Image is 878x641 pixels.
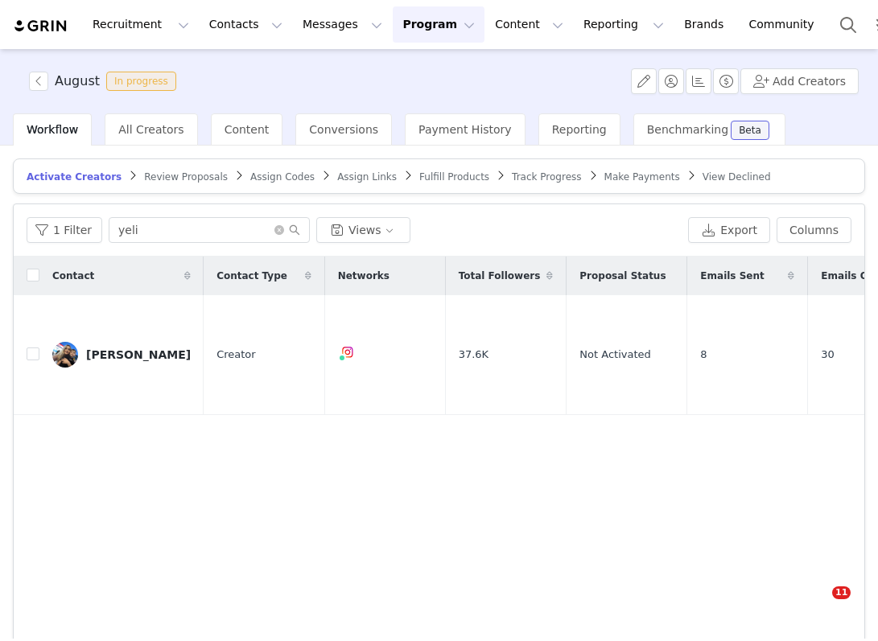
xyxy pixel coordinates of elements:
[703,171,771,183] span: View Declined
[13,18,69,34] img: grin logo
[799,586,838,625] iframe: Intercom live chat
[200,6,292,43] button: Contacts
[579,347,650,363] span: Not Activated
[293,6,392,43] button: Messages
[393,6,484,43] button: Program
[309,123,378,136] span: Conversions
[52,269,94,283] span: Contact
[700,269,764,283] span: Emails Sent
[739,125,761,135] div: Beta
[250,171,315,183] span: Assign Codes
[552,123,607,136] span: Reporting
[700,347,707,363] span: 8
[27,171,122,183] span: Activate Creators
[688,217,770,243] button: Export
[459,347,488,363] span: 37.6K
[144,171,228,183] span: Review Proposals
[52,342,78,368] img: bf72da8c-bd55-49c0-a2a1-e91c3d5eb05e.jpg
[831,6,866,43] button: Search
[337,171,397,183] span: Assign Links
[647,123,728,136] span: Benchmarking
[485,6,573,43] button: Content
[459,269,541,283] span: Total Followers
[274,225,284,235] i: icon: close-circle
[225,123,270,136] span: Content
[419,171,489,183] span: Fulfill Products
[579,269,666,283] span: Proposal Status
[316,217,410,243] button: Views
[29,72,183,91] span: [object Object]
[109,217,310,243] input: Search...
[86,348,191,361] div: [PERSON_NAME]
[604,171,680,183] span: Make Payments
[512,171,581,183] span: Track Progress
[740,68,859,94] button: Add Creators
[740,6,831,43] a: Community
[216,269,287,283] span: Contact Type
[52,342,191,368] a: [PERSON_NAME]
[832,586,851,599] span: 11
[674,6,738,43] a: Brands
[216,347,256,363] span: Creator
[55,72,100,91] h3: August
[338,269,390,283] span: Networks
[106,72,176,91] span: In progress
[341,346,354,359] img: instagram.svg
[289,224,300,236] i: icon: search
[83,6,199,43] button: Recruitment
[27,217,102,243] button: 1 Filter
[118,123,183,136] span: All Creators
[574,6,674,43] button: Reporting
[27,123,78,136] span: Workflow
[777,217,851,243] button: Columns
[418,123,512,136] span: Payment History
